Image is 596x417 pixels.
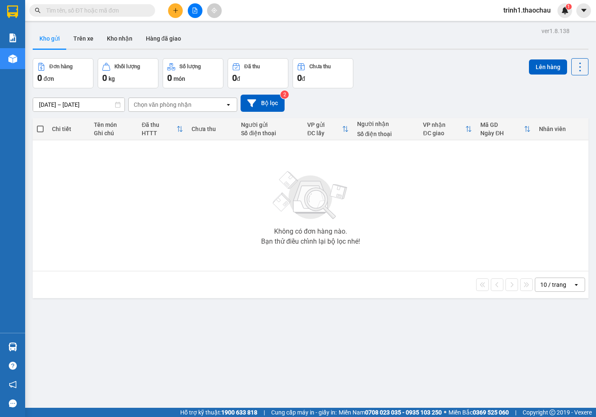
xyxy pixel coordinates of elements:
[37,73,42,83] span: 0
[179,64,201,69] div: Số lượng
[46,6,145,15] input: Tìm tên, số ĐT hoặc mã đơn
[264,408,265,417] span: |
[35,8,41,13] span: search
[580,7,588,14] span: caret-down
[307,130,342,136] div: ĐC lấy
[448,408,509,417] span: Miền Bắc
[241,130,299,136] div: Số điện thoại
[476,118,535,140] th: Toggle SortBy
[98,58,158,88] button: Khối lượng0kg
[539,126,584,132] div: Nhân viên
[515,408,516,417] span: |
[293,58,353,88] button: Chưa thu0đ
[244,64,260,69] div: Đã thu
[211,8,217,13] span: aim
[33,98,124,111] input: Select a date range.
[225,101,232,108] svg: open
[174,75,185,82] span: món
[423,121,465,128] div: VP nhận
[269,166,352,225] img: svg+xml;base64,PHN2ZyBjbGFzcz0ibGlzdC1wbHVnX19zdmciIHhtbG5zPSJodHRwOi8vd3d3LnczLm9yZy8yMDAwL3N2Zy...
[188,3,202,18] button: file-add
[94,121,133,128] div: Tên món
[540,281,566,289] div: 10 / trang
[228,58,288,88] button: Đã thu0đ
[142,121,176,128] div: Đã thu
[94,130,133,136] div: Ghi chú
[444,411,446,414] span: ⚪️
[167,73,172,83] span: 0
[237,75,240,82] span: đ
[480,130,524,136] div: Ngày ĐH
[241,95,285,112] button: Bộ lọc
[573,281,580,288] svg: open
[297,73,302,83] span: 0
[529,59,567,75] button: Lên hàng
[303,118,353,140] th: Toggle SortBy
[8,342,17,351] img: warehouse-icon
[7,5,18,18] img: logo-vxr
[480,121,524,128] div: Mã GD
[192,8,198,13] span: file-add
[102,73,107,83] span: 0
[232,73,237,83] span: 0
[33,28,67,49] button: Kho gửi
[8,33,17,42] img: solution-icon
[473,409,509,416] strong: 0369 525 060
[561,7,569,14] img: icon-new-feature
[566,4,572,10] sup: 1
[114,64,140,69] div: Khối lượng
[274,228,347,235] div: Không có đơn hàng nào.
[357,121,415,127] div: Người nhận
[207,3,222,18] button: aim
[163,58,223,88] button: Số lượng0món
[261,238,360,245] div: Bạn thử điều chỉnh lại bộ lọc nhé!
[168,3,183,18] button: plus
[49,64,73,69] div: Đơn hàng
[241,121,299,128] div: Người gửi
[9,362,17,370] span: question-circle
[33,58,93,88] button: Đơn hàng0đơn
[576,3,591,18] button: caret-down
[549,409,555,415] span: copyright
[100,28,139,49] button: Kho nhận
[173,8,179,13] span: plus
[192,126,233,132] div: Chưa thu
[52,126,86,132] div: Chi tiết
[134,100,192,109] div: Chọn văn phòng nhận
[339,408,442,417] span: Miền Nam
[137,118,187,140] th: Toggle SortBy
[302,75,305,82] span: đ
[139,28,188,49] button: Hàng đã giao
[309,64,331,69] div: Chưa thu
[67,28,100,49] button: Trên xe
[9,399,17,407] span: message
[497,5,557,15] span: trinh1.thaochau
[280,90,289,99] sup: 2
[142,130,176,136] div: HTTT
[180,408,257,417] span: Hỗ trợ kỹ thuật:
[307,121,342,128] div: VP gửi
[423,130,465,136] div: ĐC giao
[567,4,570,10] span: 1
[365,409,442,416] strong: 0708 023 035 - 0935 103 250
[271,408,337,417] span: Cung cấp máy in - giấy in:
[221,409,257,416] strong: 1900 633 818
[44,75,54,82] span: đơn
[357,131,415,137] div: Số điện thoại
[8,54,17,63] img: warehouse-icon
[419,118,476,140] th: Toggle SortBy
[9,381,17,389] span: notification
[109,75,115,82] span: kg
[542,26,570,36] div: ver 1.8.138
